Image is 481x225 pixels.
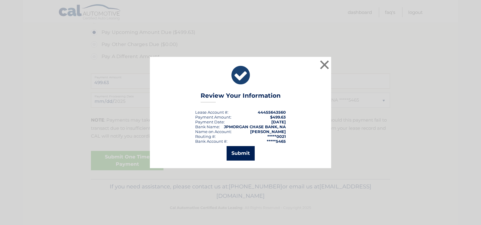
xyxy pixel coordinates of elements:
[195,110,228,115] div: Lease Account #:
[195,129,232,134] div: Name on Account:
[227,146,255,161] button: Submit
[224,124,286,129] strong: JPMORGAN CHASE BANK, NA
[195,134,216,139] div: Routing #:
[195,119,225,124] div: :
[195,119,224,124] span: Payment Date
[195,124,220,129] div: Bank Name:
[195,139,228,144] div: Bank Account #:
[270,115,286,119] span: $499.63
[271,119,286,124] span: [DATE]
[258,110,286,115] strong: 44455643560
[201,92,281,103] h3: Review Your Information
[250,129,286,134] strong: [PERSON_NAME]
[318,59,331,71] button: ×
[195,115,231,119] div: Payment Amount:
